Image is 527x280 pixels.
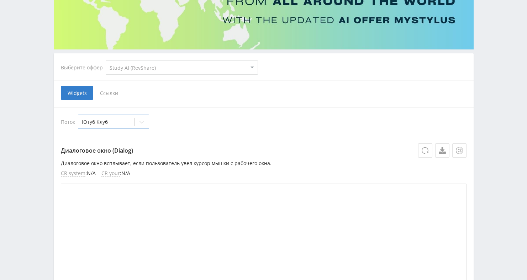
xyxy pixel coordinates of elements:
span: CR system [61,170,85,176]
span: Ссылки [93,86,125,100]
button: Обновить [418,143,432,158]
p: Диалоговое окно всплывает, если пользователь увел курсор мышки с рабочего окна. [61,160,467,166]
li: : N/A [101,170,130,176]
button: Настройки [452,143,467,158]
span: CR your [101,170,120,176]
a: Скачать [435,143,449,158]
p: Диалоговое окно (Dialog) [61,143,467,158]
li: : N/A [61,170,96,176]
div: Поток [61,115,467,129]
div: Выберите оффер [61,65,106,70]
span: Widgets [61,86,93,100]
